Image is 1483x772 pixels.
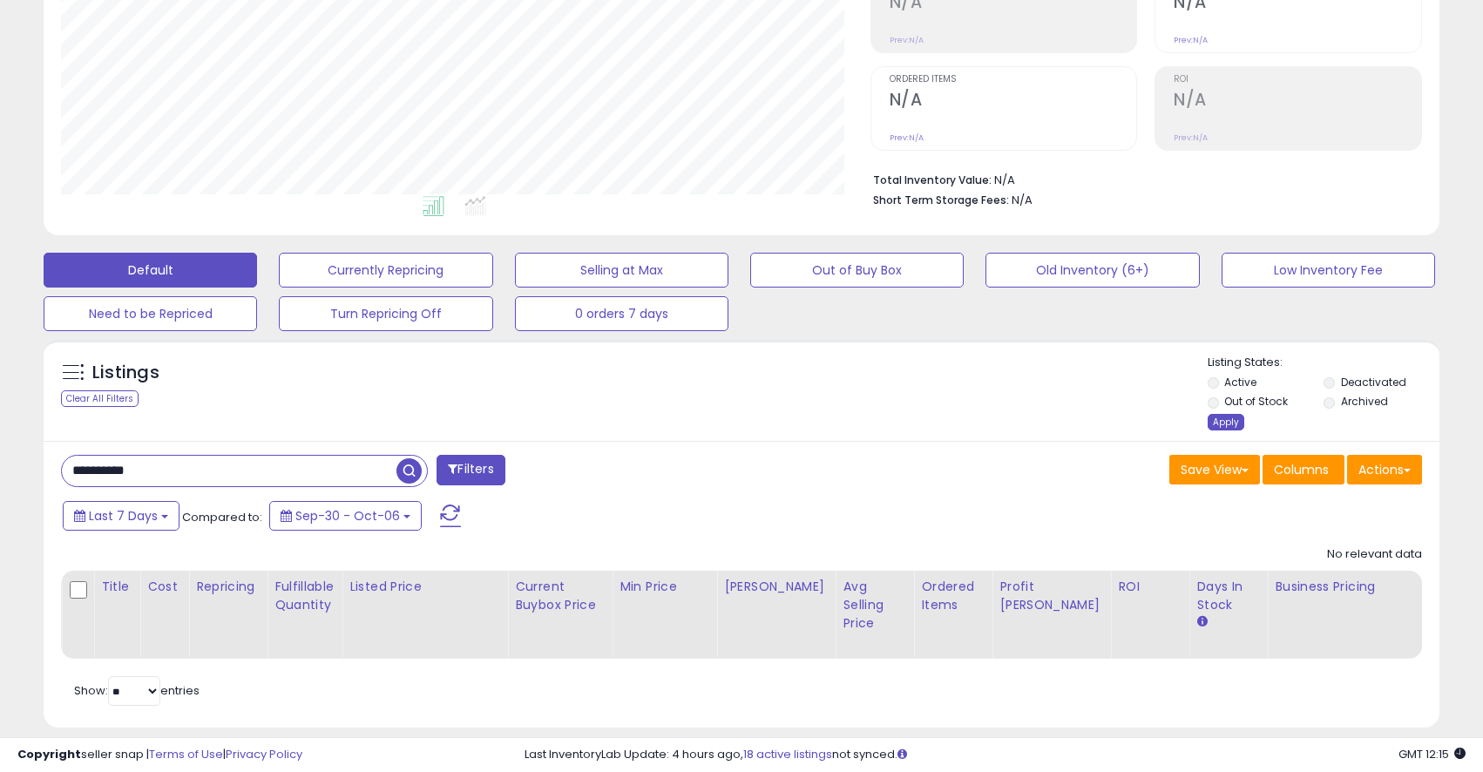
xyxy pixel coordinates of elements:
[1347,455,1422,484] button: Actions
[437,455,504,485] button: Filters
[1327,546,1422,563] div: No relevant data
[44,296,257,331] button: Need to be Repriced
[750,253,964,288] button: Out of Buy Box
[1208,414,1244,430] div: Apply
[1174,132,1208,143] small: Prev: N/A
[890,132,924,143] small: Prev: N/A
[1224,394,1288,409] label: Out of Stock
[1012,192,1033,208] span: N/A
[843,578,906,633] div: Avg Selling Price
[873,168,1409,189] li: N/A
[349,578,500,596] div: Listed Price
[515,253,728,288] button: Selling at Max
[1174,75,1421,85] span: ROI
[17,747,302,763] div: seller snap | |
[269,501,422,531] button: Sep-30 - Oct-06
[1118,578,1182,596] div: ROI
[1263,455,1344,484] button: Columns
[149,746,223,762] a: Terms of Use
[279,296,492,331] button: Turn Repricing Off
[999,578,1103,614] div: Profit [PERSON_NAME]
[1274,461,1329,478] span: Columns
[890,75,1137,85] span: Ordered Items
[1174,90,1421,113] h2: N/A
[890,90,1137,113] h2: N/A
[101,578,132,596] div: Title
[89,507,158,525] span: Last 7 Days
[182,509,262,525] span: Compared to:
[295,507,400,525] span: Sep-30 - Oct-06
[74,682,200,699] span: Show: entries
[1341,375,1406,389] label: Deactivated
[1222,253,1435,288] button: Low Inventory Fee
[873,173,992,187] b: Total Inventory Value:
[196,578,260,596] div: Repricing
[63,501,179,531] button: Last 7 Days
[1174,35,1208,45] small: Prev: N/A
[873,193,1009,207] b: Short Term Storage Fees:
[1341,394,1388,409] label: Archived
[61,390,139,407] div: Clear All Filters
[515,296,728,331] button: 0 orders 7 days
[1196,614,1207,630] small: Days In Stock.
[890,35,924,45] small: Prev: N/A
[921,578,985,614] div: Ordered Items
[1224,375,1256,389] label: Active
[1196,578,1260,614] div: Days In Stock
[1169,455,1260,484] button: Save View
[525,747,1466,763] div: Last InventoryLab Update: 4 hours ago, not synced.
[620,578,709,596] div: Min Price
[44,253,257,288] button: Default
[724,578,828,596] div: [PERSON_NAME]
[1275,578,1452,596] div: Business Pricing
[743,746,832,762] a: 18 active listings
[279,253,492,288] button: Currently Repricing
[17,746,81,762] strong: Copyright
[1398,746,1466,762] span: 2025-10-14 12:15 GMT
[226,746,302,762] a: Privacy Policy
[1208,355,1439,371] p: Listing States:
[274,578,335,614] div: Fulfillable Quantity
[147,578,181,596] div: Cost
[92,361,159,385] h5: Listings
[985,253,1199,288] button: Old Inventory (6+)
[515,578,605,614] div: Current Buybox Price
